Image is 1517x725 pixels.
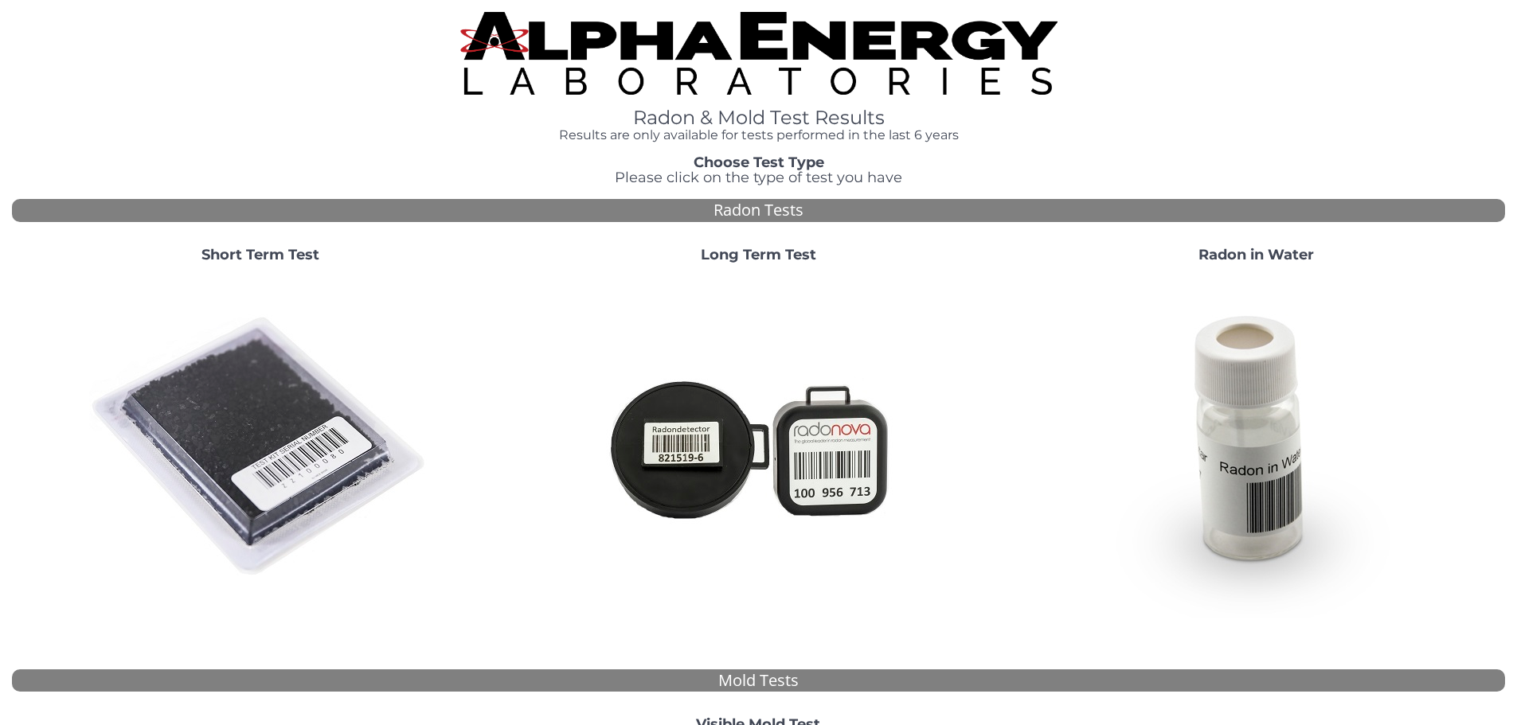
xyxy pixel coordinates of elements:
h4: Results are only available for tests performed in the last 6 years [460,128,1058,142]
img: Radtrak2vsRadtrak3.jpg [587,276,929,618]
img: RadoninWater.jpg [1085,276,1427,618]
img: ShortTerm.jpg [89,276,432,618]
div: Mold Tests [12,669,1505,692]
span: Please click on the type of test you have [615,169,902,186]
img: TightCrop.jpg [460,12,1058,95]
strong: Long Term Test [701,246,816,263]
div: Radon Tests [12,199,1505,222]
strong: Short Term Test [201,246,319,263]
h1: Radon & Mold Test Results [460,107,1058,128]
strong: Radon in Water [1198,246,1314,263]
strong: Choose Test Type [694,154,824,171]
